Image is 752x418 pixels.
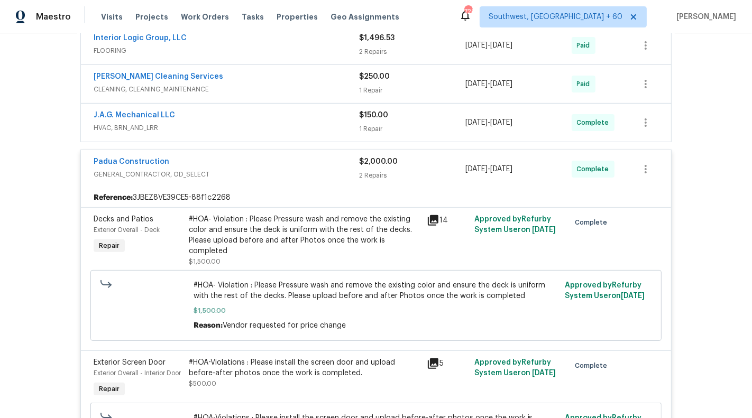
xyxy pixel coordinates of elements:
[189,357,420,378] div: #HOA-Violations : Please install the screen door and upload before-after photos once the work is ...
[94,34,187,42] a: Interior Logic Group, LLC
[474,216,556,234] span: Approved by Refurby System User on
[194,322,223,329] span: Reason:
[577,40,594,51] span: Paid
[489,12,622,22] span: Southwest, [GEOGRAPHIC_DATA] + 60
[490,119,512,126] span: [DATE]
[465,79,512,89] span: -
[359,170,465,181] div: 2 Repairs
[95,240,124,251] span: Repair
[359,112,388,119] span: $150.00
[490,42,512,49] span: [DATE]
[427,214,468,227] div: 14
[94,73,223,80] a: [PERSON_NAME] Cleaning Services
[135,12,168,22] span: Projects
[577,117,613,128] span: Complete
[465,164,512,174] span: -
[194,280,559,301] span: #HOA- Violation : Please Pressure wash and remove the existing color and ensure the deck is unifo...
[465,119,488,126] span: [DATE]
[577,79,594,89] span: Paid
[331,12,399,22] span: Geo Assignments
[277,12,318,22] span: Properties
[359,47,465,57] div: 2 Repairs
[101,12,123,22] span: Visits
[490,165,512,173] span: [DATE]
[94,192,133,203] b: Reference:
[94,359,166,366] span: Exterior Screen Door
[94,84,359,95] span: CLEANING, CLEANING_MAINTENANCE
[465,40,512,51] span: -
[94,169,359,180] span: GENERAL_CONTRACTOR, OD_SELECT
[189,380,216,387] span: $500.00
[359,124,465,134] div: 1 Repair
[359,158,398,165] span: $2,000.00
[532,226,556,234] span: [DATE]
[575,217,611,228] span: Complete
[189,214,420,256] div: #HOA- Violation : Please Pressure wash and remove the existing color and ensure the deck is unifo...
[242,13,264,21] span: Tasks
[427,357,468,370] div: 5
[575,360,611,371] span: Complete
[672,12,736,22] span: [PERSON_NAME]
[465,117,512,128] span: -
[94,158,169,165] a: Padua Construction
[94,45,359,56] span: FLOORING
[94,227,160,233] span: Exterior Overall - Deck
[36,12,71,22] span: Maestro
[94,370,181,376] span: Exterior Overall - Interior Door
[359,73,390,80] span: $250.00
[95,384,124,394] span: Repair
[474,359,556,377] span: Approved by Refurby System User on
[464,6,472,17] div: 726
[94,216,153,223] span: Decks and Patios
[490,80,512,88] span: [DATE]
[223,322,346,329] span: Vendor requested for price change
[81,188,671,207] div: 3JBEZ8VE39CE5-88f1c2268
[94,123,359,133] span: HVAC, BRN_AND_LRR
[621,292,645,300] span: [DATE]
[194,305,559,316] span: $1,500.00
[359,34,395,42] span: $1,496.53
[465,80,488,88] span: [DATE]
[532,369,556,377] span: [DATE]
[189,258,221,265] span: $1,500.00
[359,85,465,96] div: 1 Repair
[577,164,613,174] span: Complete
[465,42,488,49] span: [DATE]
[465,165,488,173] span: [DATE]
[565,282,645,300] span: Approved by Refurby System User on
[181,12,229,22] span: Work Orders
[94,112,175,119] a: J.A.G. Mechanical LLC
